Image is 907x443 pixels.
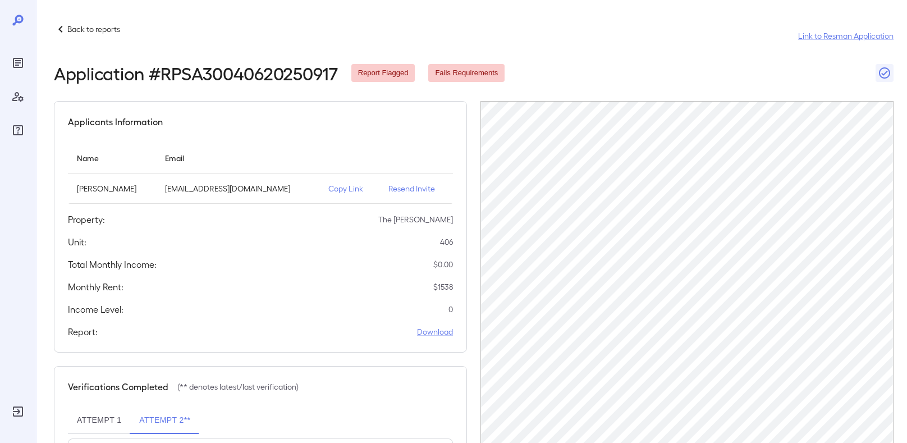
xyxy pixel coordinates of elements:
p: Back to reports [67,24,120,35]
p: Copy Link [328,183,370,194]
button: Attempt 2** [130,407,199,434]
h2: Application # RPSA30040620250917 [54,63,338,83]
span: Report Flagged [351,68,415,79]
button: Attempt 1 [68,407,130,434]
button: Close Report [876,64,894,82]
a: Link to Resman Application [798,30,894,42]
p: $ 1538 [433,281,453,293]
p: Resend Invite [388,183,444,194]
h5: Monthly Rent: [68,280,123,294]
p: 406 [440,236,453,248]
div: Reports [9,54,27,72]
p: $ 0.00 [433,259,453,270]
div: FAQ [9,121,27,139]
table: simple table [68,142,453,204]
h5: Verifications Completed [68,380,168,394]
th: Name [68,142,156,174]
div: Log Out [9,403,27,421]
p: [PERSON_NAME] [77,183,147,194]
h5: Property: [68,213,105,226]
p: (** denotes latest/last verification) [177,381,299,392]
h5: Applicants Information [68,115,163,129]
div: Manage Users [9,88,27,106]
h5: Report: [68,325,98,339]
p: 0 [448,304,453,315]
h5: Income Level: [68,303,123,316]
a: Download [417,326,453,337]
p: [EMAIL_ADDRESS][DOMAIN_NAME] [165,183,310,194]
th: Email [156,142,319,174]
span: Fails Requirements [428,68,505,79]
h5: Unit: [68,235,86,249]
p: The [PERSON_NAME] [378,214,453,225]
h5: Total Monthly Income: [68,258,157,271]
